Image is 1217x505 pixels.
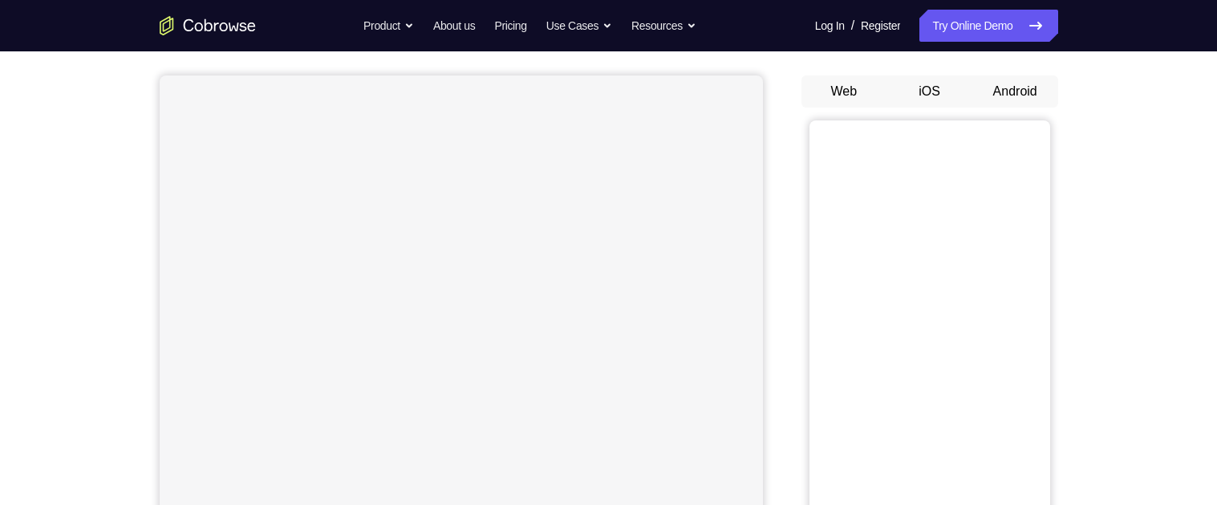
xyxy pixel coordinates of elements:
a: Register [861,10,900,42]
button: Web [801,75,887,108]
span: / [851,16,854,35]
a: Go to the home page [160,16,256,35]
button: Use Cases [546,10,612,42]
a: About us [433,10,475,42]
button: iOS [886,75,972,108]
button: Android [972,75,1058,108]
a: Log In [815,10,845,42]
a: Try Online Demo [919,10,1057,42]
button: Resources [631,10,696,42]
a: Pricing [494,10,526,42]
button: Product [363,10,414,42]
